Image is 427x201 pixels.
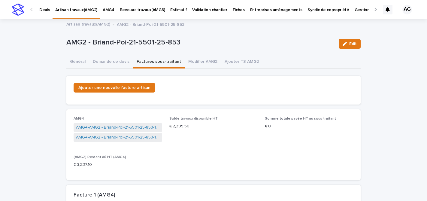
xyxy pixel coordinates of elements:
[76,134,160,141] a: AMG4-AMG2 - Briand-Poi-21-5501-25-853-1408
[12,4,24,16] img: stacker-logo-s-only.png
[133,56,185,69] button: Factures sous-traitant
[66,20,110,27] a: Artisan travaux(AMG2)
[169,123,258,129] p: € 2,395.50
[402,5,412,14] div: AG
[265,123,353,129] p: € 0
[89,56,133,69] button: Demande de devis
[117,21,184,27] p: AMG2 - Briand-Poi-21-5501-25-853
[66,56,89,69] button: Général
[74,155,126,159] span: (AMG2) Restant dû HT (AMG4)
[265,117,336,120] span: Somme totale payée HT au sous traitant
[169,117,218,120] span: Solde travaux disponible HT
[74,192,115,199] h2: Facture 1 (AMG4)
[66,38,334,47] p: AMG2 - Briand-Poi-21-5501-25-853
[74,83,155,93] a: Ajouter une nouvelle facture artisan
[349,42,357,46] span: Edit
[76,124,160,131] a: AMG4-AMG2 - Briand-Poi-21-5501-25-853-1409
[185,56,221,69] button: Modifier AMG2
[339,39,361,49] button: Edit
[74,162,162,168] p: € 3,337.10
[221,56,262,69] button: Ajouter TS AMG2
[74,117,84,120] span: AMG4
[78,86,150,90] span: Ajouter une nouvelle facture artisan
